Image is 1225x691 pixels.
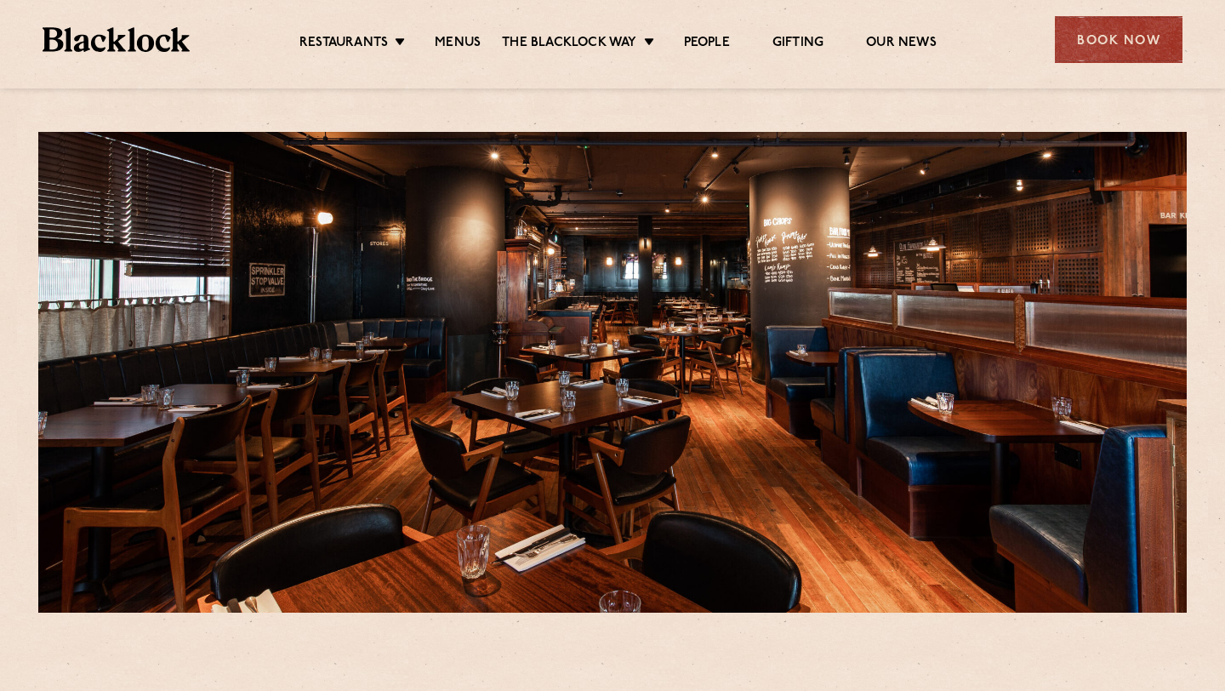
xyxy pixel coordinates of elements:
a: Our News [866,35,937,54]
a: People [684,35,730,54]
a: Restaurants [299,35,388,54]
a: Menus [435,35,481,54]
div: Book Now [1055,16,1182,63]
a: The Blacklock Way [502,35,636,54]
img: BL_Textured_Logo-footer-cropped.svg [43,27,190,52]
a: Gifting [772,35,823,54]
